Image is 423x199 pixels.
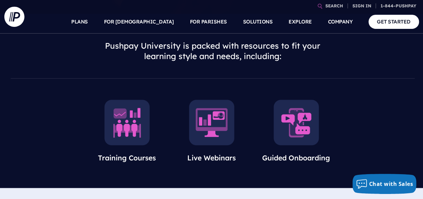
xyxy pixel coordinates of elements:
span: Training Courses [98,153,156,162]
span: Live Webinars [187,153,236,162]
span: Guided Onboarding [262,153,330,162]
a: COMPANY [328,10,353,34]
button: Chat with Sales [352,174,417,194]
a: GET STARTED [368,15,419,29]
a: PLANS [71,10,88,34]
h3: Pushpay University is packed with resources to fit your learning style and needs, including: [96,35,330,67]
a: FOR PARISHES [190,10,227,34]
a: EXPLORE [289,10,312,34]
span: Chat with Sales [369,180,413,188]
a: FOR [DEMOGRAPHIC_DATA] [104,10,174,34]
a: SOLUTIONS [243,10,273,34]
